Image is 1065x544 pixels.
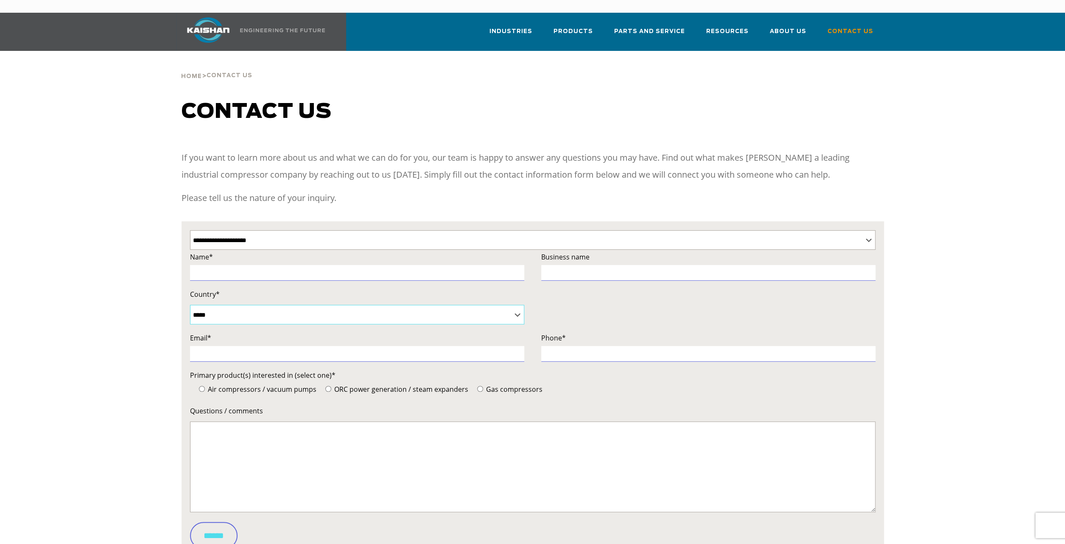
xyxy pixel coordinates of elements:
a: Products [553,20,593,49]
a: Kaishan USA [176,13,327,51]
label: Phone* [541,332,875,344]
span: About Us [770,27,806,36]
a: Parts and Service [614,20,685,49]
p: If you want to learn more about us and what we can do for you, our team is happy to answer any qu... [182,149,884,183]
a: About Us [770,20,806,49]
img: Engineering the future [240,28,325,32]
span: Air compressors / vacuum pumps [206,385,316,394]
a: Industries [489,20,532,49]
span: Contact Us [827,27,873,36]
label: Name* [190,251,524,263]
span: ORC power generation / steam expanders [333,385,468,394]
label: Business name [541,251,875,263]
span: Products [553,27,593,36]
span: Contact us [182,102,332,122]
a: Contact Us [827,20,873,49]
label: Country* [190,288,524,300]
span: Gas compressors [484,385,542,394]
span: Contact Us [207,73,252,78]
a: Home [181,72,202,80]
span: Home [181,74,202,79]
input: Gas compressors [477,386,483,392]
a: Resources [706,20,749,49]
label: Questions / comments [190,405,875,417]
img: kaishan logo [176,17,240,43]
p: Please tell us the nature of your inquiry. [182,190,884,206]
label: Email* [190,332,524,344]
input: Air compressors / vacuum pumps [199,386,205,392]
div: > [181,51,252,83]
span: Parts and Service [614,27,685,36]
input: ORC power generation / steam expanders [325,386,331,392]
span: Resources [706,27,749,36]
span: Industries [489,27,532,36]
